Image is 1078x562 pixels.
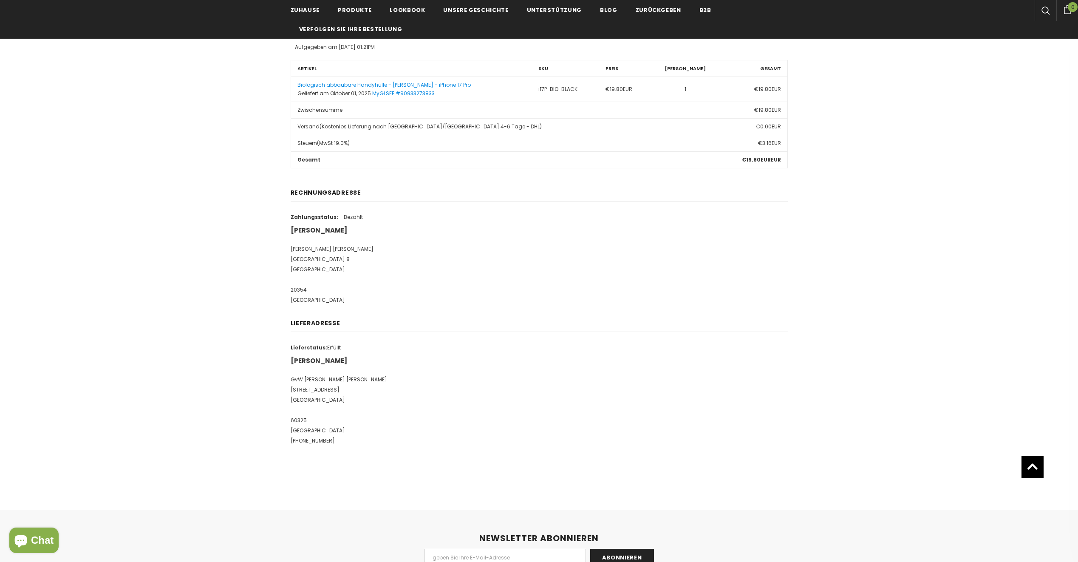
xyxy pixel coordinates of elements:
[636,6,681,14] span: Zurückgeben
[338,6,371,14] span: Produkte
[291,135,720,151] td: (MwSt 19.0%)
[742,156,781,163] strong: EUR
[291,6,320,14] span: Zuhause
[1056,4,1078,14] a: 0
[372,90,435,97] a: MyGLSEE #90933273833
[291,213,337,221] span: Zahlungsstatus
[291,357,788,365] h5: [PERSON_NAME]
[291,213,338,221] strong: :
[344,213,363,221] span: Bezahlt
[291,318,788,332] h4: Lieferadresse
[479,532,599,544] span: NEWSLETTER ABONNIEREN
[299,19,402,38] a: Verfolgen Sie Ihre Bestellung
[758,139,781,147] span: €3.16EUR
[7,528,61,555] inbox-online-store-chat: Onlineshop-Chat von Shopify
[291,102,720,118] td: Zwischensumme
[599,60,651,77] th: Preis
[299,25,402,33] span: Verfolgen Sie Ihre Bestellung
[390,6,425,14] span: Lookbook
[699,6,711,14] span: B2B
[291,227,788,235] h5: [PERSON_NAME]
[527,6,582,14] span: Unterstützung
[720,60,787,77] th: Gesamt
[754,85,781,93] span: €19.80EUR
[291,244,788,305] p: [PERSON_NAME] [PERSON_NAME] [GEOGRAPHIC_DATA] 8 [GEOGRAPHIC_DATA] 20354 [GEOGRAPHIC_DATA]
[297,123,320,130] span: Versand
[605,85,632,93] span: €19.80EUR
[291,375,788,446] p: GvW [PERSON_NAME] [PERSON_NAME] [STREET_ADDRESS] [GEOGRAPHIC_DATA] 60325 [GEOGRAPHIC_DATA] [PHONE...
[600,6,617,14] span: Blog
[443,6,508,14] span: Unsere Geschichte
[756,123,781,130] span: €0.00EUR
[532,60,599,77] th: SKU
[291,118,720,135] td: (Kostenlos Lieferung nach [GEOGRAPHIC_DATA]/[GEOGRAPHIC_DATA] 4-6 Tage - DHL)
[297,156,320,163] strong: Gesamt
[651,60,720,77] th: [PERSON_NAME]
[291,344,325,351] span: Lieferstatus
[291,60,532,77] th: Artikel
[297,139,317,147] span: Steuern
[291,187,788,202] h4: Rechnungsadresse
[742,156,771,163] span: €19.80EUR
[295,43,375,51] span: Aufgegeben am [DATE] 01:21PM
[1068,2,1078,12] span: 0
[291,344,327,351] strong: :
[291,343,788,352] p: Erfüllt
[754,106,781,114] span: €19.80EUR
[297,90,371,97] span: Geliefert am Oktober 01, 2025
[532,77,599,102] td: i17P-BIO-BLACK
[651,77,720,102] td: 1
[297,81,471,88] a: Biologisch abbaubare Handyhülle - [PERSON_NAME] - iPhone 17 Pro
